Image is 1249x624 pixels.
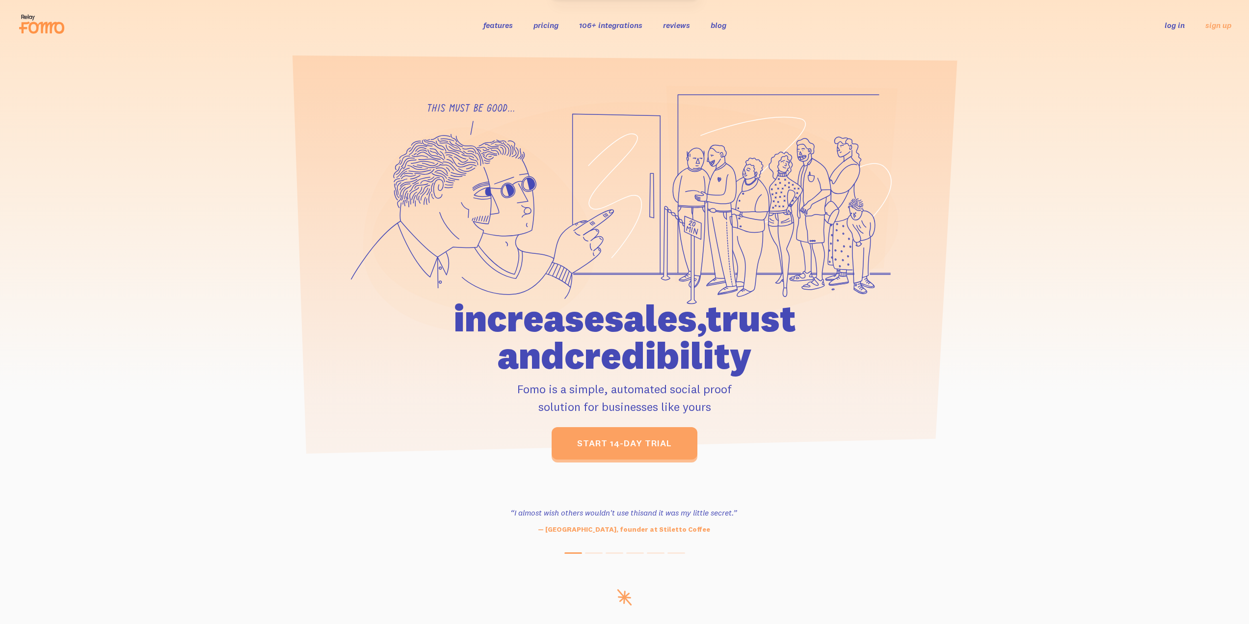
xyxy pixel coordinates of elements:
a: sign up [1205,20,1231,30]
a: features [483,20,513,30]
a: log in [1165,20,1185,30]
a: reviews [663,20,690,30]
h3: “I almost wish others wouldn't use this and it was my little secret.” [490,507,758,518]
a: pricing [533,20,558,30]
a: 106+ integrations [579,20,642,30]
p: — [GEOGRAPHIC_DATA], founder at Stiletto Coffee [490,524,758,535]
a: blog [711,20,726,30]
p: Fomo is a simple, automated social proof solution for businesses like yours [398,380,852,415]
a: start 14-day trial [552,427,697,460]
h1: increase sales, trust and credibility [398,299,852,374]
